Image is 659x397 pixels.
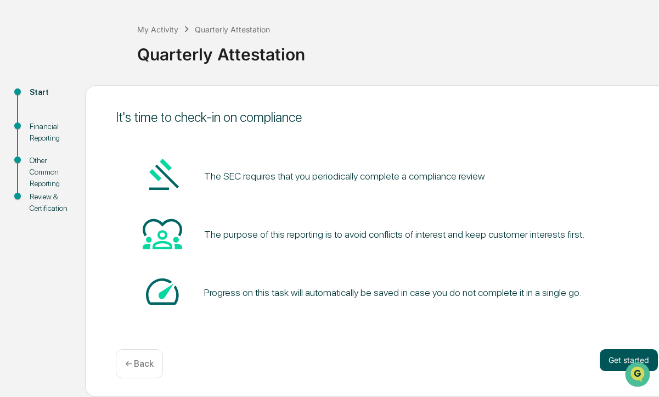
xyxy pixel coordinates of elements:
span: Pylon [109,186,133,194]
p: How can we help? [11,23,200,41]
span: Attestations [91,138,136,149]
img: 1746055101610-c473b297-6a78-478c-a979-82029cc54cd1 [11,84,31,104]
div: The purpose of this reporting is to avoid conflicts of interest and keep customer interests first. [204,228,584,240]
span: Data Lookup [22,159,69,170]
a: 🗄️Attestations [75,134,140,154]
div: Financial Reporting [30,121,67,144]
img: Gavel [143,155,182,195]
div: We're available if you need us! [37,95,139,104]
button: Get started [600,349,658,371]
div: Quarterly Attestation [195,25,270,34]
img: Speed-dial [143,272,182,311]
div: 🗄️ [80,139,88,148]
div: Start [30,87,67,98]
div: Progress on this task will automatically be saved in case you do not complete it in a single go. [204,287,581,298]
div: Review & Certification [30,191,67,214]
span: Preclearance [22,138,71,149]
button: Start new chat [187,87,200,100]
a: Powered byPylon [77,186,133,194]
iframe: Open customer support [624,361,654,390]
a: 🖐️Preclearance [7,134,75,154]
div: It's time to check-in on compliance [116,109,658,125]
div: 🔎 [11,160,20,169]
div: Other Common Reporting [30,155,67,189]
pre: The SEC requires that you periodically complete a compliance review [204,169,485,183]
div: Start new chat [37,84,180,95]
div: My Activity [137,25,178,34]
a: 🔎Data Lookup [7,155,74,175]
div: 🖐️ [11,139,20,148]
div: Quarterly Attestation [137,36,654,64]
p: ← Back [125,359,154,369]
img: Heart [143,214,182,253]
